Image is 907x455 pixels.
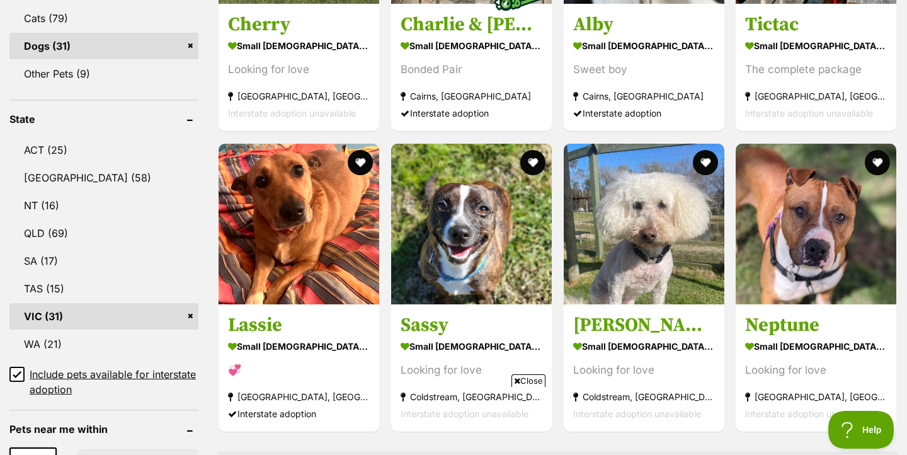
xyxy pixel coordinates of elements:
[9,113,198,125] header: State
[228,362,370,379] div: 💞
[573,37,715,55] strong: small [DEMOGRAPHIC_DATA] Dog
[573,337,715,355] strong: small [DEMOGRAPHIC_DATA] Dog
[745,337,887,355] strong: small [DEMOGRAPHIC_DATA] Dog
[228,313,370,337] h3: Lassie
[391,304,552,432] a: Sassy small [DEMOGRAPHIC_DATA] Dog Looking for love Coldstream, [GEOGRAPHIC_DATA] Interstate adop...
[745,62,887,79] div: The complete package
[745,108,873,119] span: Interstate adoption unavailable
[401,105,542,122] div: Interstate adoption
[224,392,683,449] iframe: Advertisement
[564,304,724,432] a: [PERSON_NAME] small [DEMOGRAPHIC_DATA] Dog Looking for love Coldstream, [GEOGRAPHIC_DATA] Interst...
[9,303,198,330] a: VIC (31)
[564,4,724,132] a: Alby small [DEMOGRAPHIC_DATA] Dog Sweet boy Cairns, [GEOGRAPHIC_DATA] Interstate adoption
[828,411,894,449] iframe: Help Scout Beacon - Open
[219,144,379,304] img: Lassie - Mixed Dog
[401,37,542,55] strong: small [DEMOGRAPHIC_DATA] Dog
[228,337,370,355] strong: small [DEMOGRAPHIC_DATA] Dog
[736,4,896,132] a: Tictac small [DEMOGRAPHIC_DATA] Dog The complete package [GEOGRAPHIC_DATA], [GEOGRAPHIC_DATA] Int...
[692,150,717,175] button: favourite
[401,337,542,355] strong: small [DEMOGRAPHIC_DATA] Dog
[228,37,370,55] strong: small [DEMOGRAPHIC_DATA] Dog
[401,13,542,37] h3: Charlie & [PERSON_NAME]
[520,150,545,175] button: favourite
[219,304,379,432] a: Lassie small [DEMOGRAPHIC_DATA] Dog 💞 [GEOGRAPHIC_DATA], [GEOGRAPHIC_DATA] Interstate adoption
[573,62,715,79] div: Sweet boy
[745,388,887,405] strong: [GEOGRAPHIC_DATA], [GEOGRAPHIC_DATA]
[573,388,715,405] strong: Coldstream, [GEOGRAPHIC_DATA]
[736,304,896,432] a: Neptune small [DEMOGRAPHIC_DATA] Dog Looking for love [GEOGRAPHIC_DATA], [GEOGRAPHIC_DATA] Inters...
[401,313,542,337] h3: Sassy
[573,13,715,37] h3: Alby
[736,144,896,304] img: Neptune - American Staffy Dog
[228,88,370,105] strong: [GEOGRAPHIC_DATA], [GEOGRAPHIC_DATA]
[228,108,356,119] span: Interstate adoption unavailable
[228,62,370,79] div: Looking for love
[9,423,198,435] header: Pets near me within
[573,88,715,105] strong: Cairns, [GEOGRAPHIC_DATA]
[9,5,198,32] a: Cats (79)
[865,150,890,175] button: favourite
[219,4,379,132] a: Cherry small [DEMOGRAPHIC_DATA] Dog Looking for love [GEOGRAPHIC_DATA], [GEOGRAPHIC_DATA] Interst...
[348,150,373,175] button: favourite
[573,105,715,122] div: Interstate adoption
[9,248,198,274] a: SA (17)
[745,313,887,337] h3: Neptune
[564,144,724,304] img: Charlie - Schnoodle Dog
[228,13,370,37] h3: Cherry
[745,88,887,105] strong: [GEOGRAPHIC_DATA], [GEOGRAPHIC_DATA]
[9,33,198,59] a: Dogs (31)
[9,137,198,163] a: ACT (25)
[745,37,887,55] strong: small [DEMOGRAPHIC_DATA] Dog
[573,408,701,419] span: Interstate adoption unavailable
[745,408,873,419] span: Interstate adoption unavailable
[511,374,545,387] span: Close
[573,313,715,337] h3: [PERSON_NAME]
[391,4,552,132] a: Charlie & [PERSON_NAME] small [DEMOGRAPHIC_DATA] Dog Bonded Pair Cairns, [GEOGRAPHIC_DATA] Inters...
[30,367,198,397] span: Include pets available for interstate adoption
[9,275,198,302] a: TAS (15)
[9,164,198,191] a: [GEOGRAPHIC_DATA] (58)
[9,60,198,87] a: Other Pets (9)
[401,62,542,79] div: Bonded Pair
[401,88,542,105] strong: Cairns, [GEOGRAPHIC_DATA]
[9,367,198,397] a: Include pets available for interstate adoption
[401,362,542,379] div: Looking for love
[745,362,887,379] div: Looking for love
[9,192,198,219] a: NT (16)
[745,13,887,37] h3: Tictac
[9,220,198,246] a: QLD (69)
[391,144,552,304] img: Sassy - Jack Russell Terrier x Staffordshire Bull Terrier Dog
[9,331,198,357] a: WA (21)
[573,362,715,379] div: Looking for love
